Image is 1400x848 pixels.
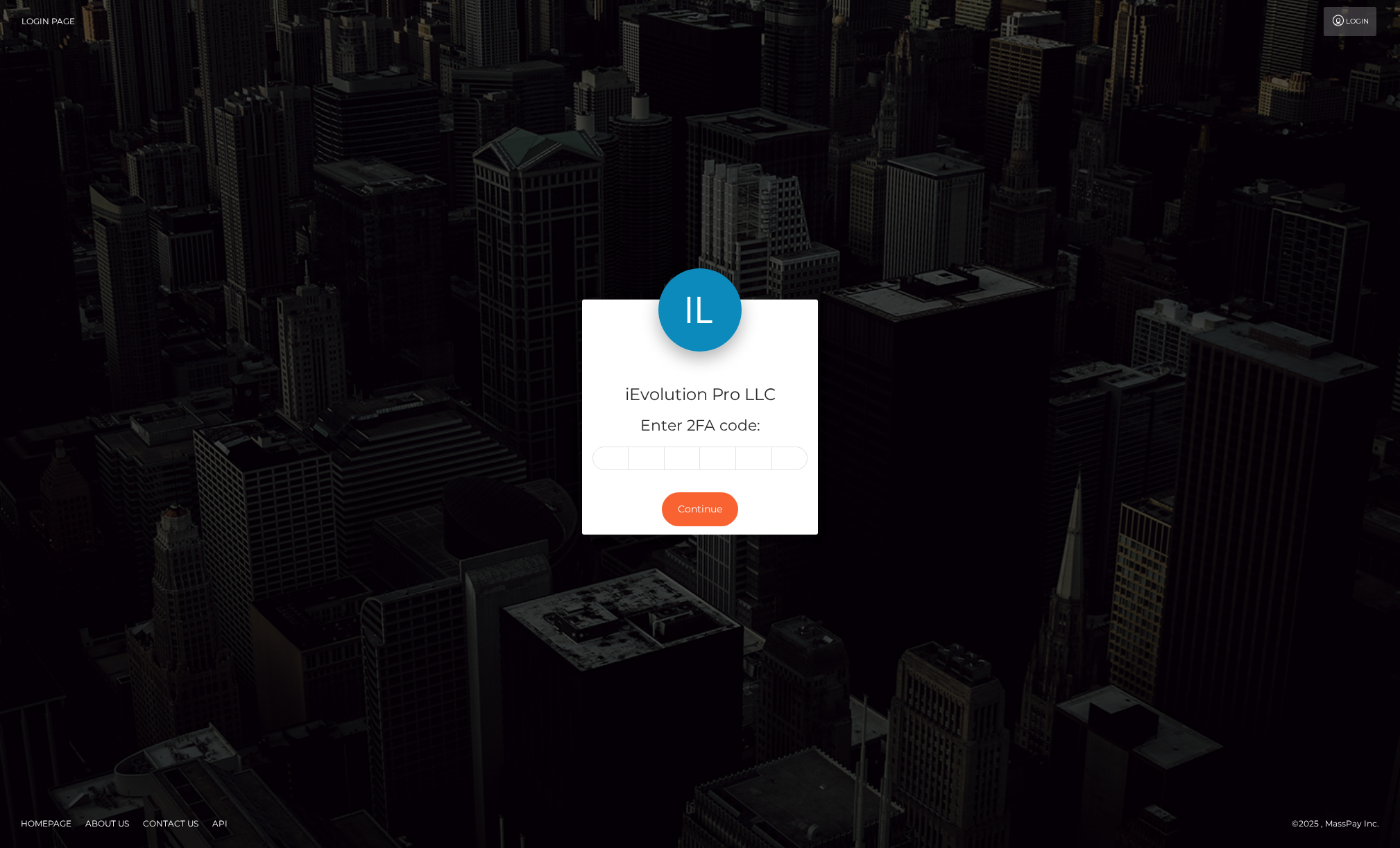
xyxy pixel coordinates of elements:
button: Continue [662,492,738,526]
h4: iEvolution Pro LLC [592,383,808,407]
a: About Us [80,813,135,834]
img: iEvolution Pro LLC [658,268,742,352]
a: Login [1324,7,1376,36]
a: Login Page [22,7,75,36]
a: Homepage [15,813,77,834]
h5: Enter 2FA code: [592,415,808,437]
a: API [207,813,233,834]
div: © 2025 , MassPay Inc. [1292,816,1390,831]
a: Contact Us [137,813,204,834]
